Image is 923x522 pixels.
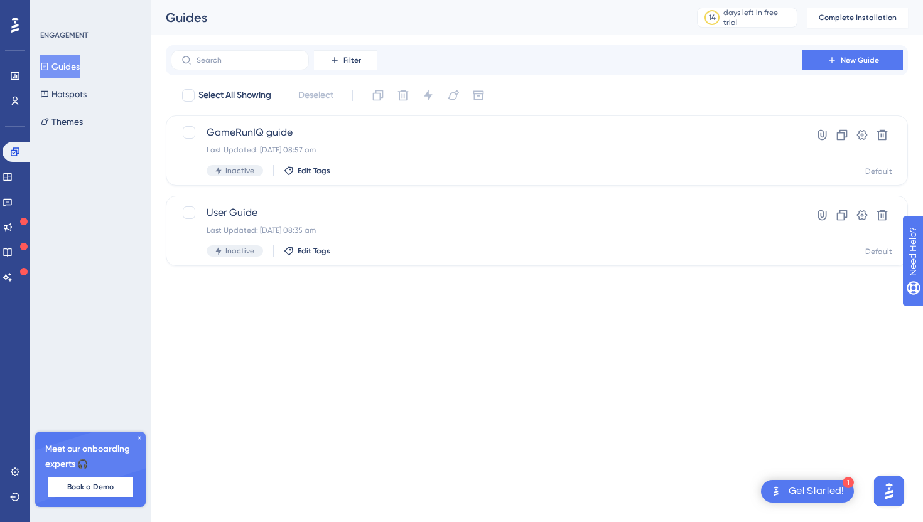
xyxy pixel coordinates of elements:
[870,472,908,510] iframe: UserGuiding AI Assistant Launcher
[298,246,330,256] span: Edit Tags
[865,166,892,176] div: Default
[284,246,330,256] button: Edit Tags
[225,166,254,176] span: Inactive
[225,246,254,256] span: Inactive
[789,484,844,498] div: Get Started!
[807,8,908,28] button: Complete Installation
[197,56,298,65] input: Search
[343,55,361,65] span: Filter
[67,482,114,492] span: Book a Demo
[30,3,78,18] span: Need Help?
[40,83,87,105] button: Hotspots
[314,50,377,70] button: Filter
[709,13,716,23] div: 14
[166,9,666,26] div: Guides
[298,166,330,176] span: Edit Tags
[723,8,793,28] div: days left in free trial
[287,84,345,107] button: Deselect
[40,110,83,133] button: Themes
[48,477,133,497] button: Book a Demo
[298,88,333,103] span: Deselect
[207,225,767,235] div: Last Updated: [DATE] 08:35 am
[865,247,892,257] div: Default
[802,50,903,70] button: New Guide
[843,477,854,488] div: 1
[207,145,767,155] div: Last Updated: [DATE] 08:57 am
[40,55,80,78] button: Guides
[761,480,854,503] div: Open Get Started! checklist, remaining modules: 1
[40,30,88,40] div: ENGAGEMENT
[207,125,767,140] span: GameRunIQ guide
[207,205,767,220] span: User Guide
[284,166,330,176] button: Edit Tags
[45,442,136,472] span: Meet our onboarding experts 🎧
[769,484,784,499] img: launcher-image-alternative-text
[819,13,897,23] span: Complete Installation
[841,55,879,65] span: New Guide
[198,88,271,103] span: Select All Showing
